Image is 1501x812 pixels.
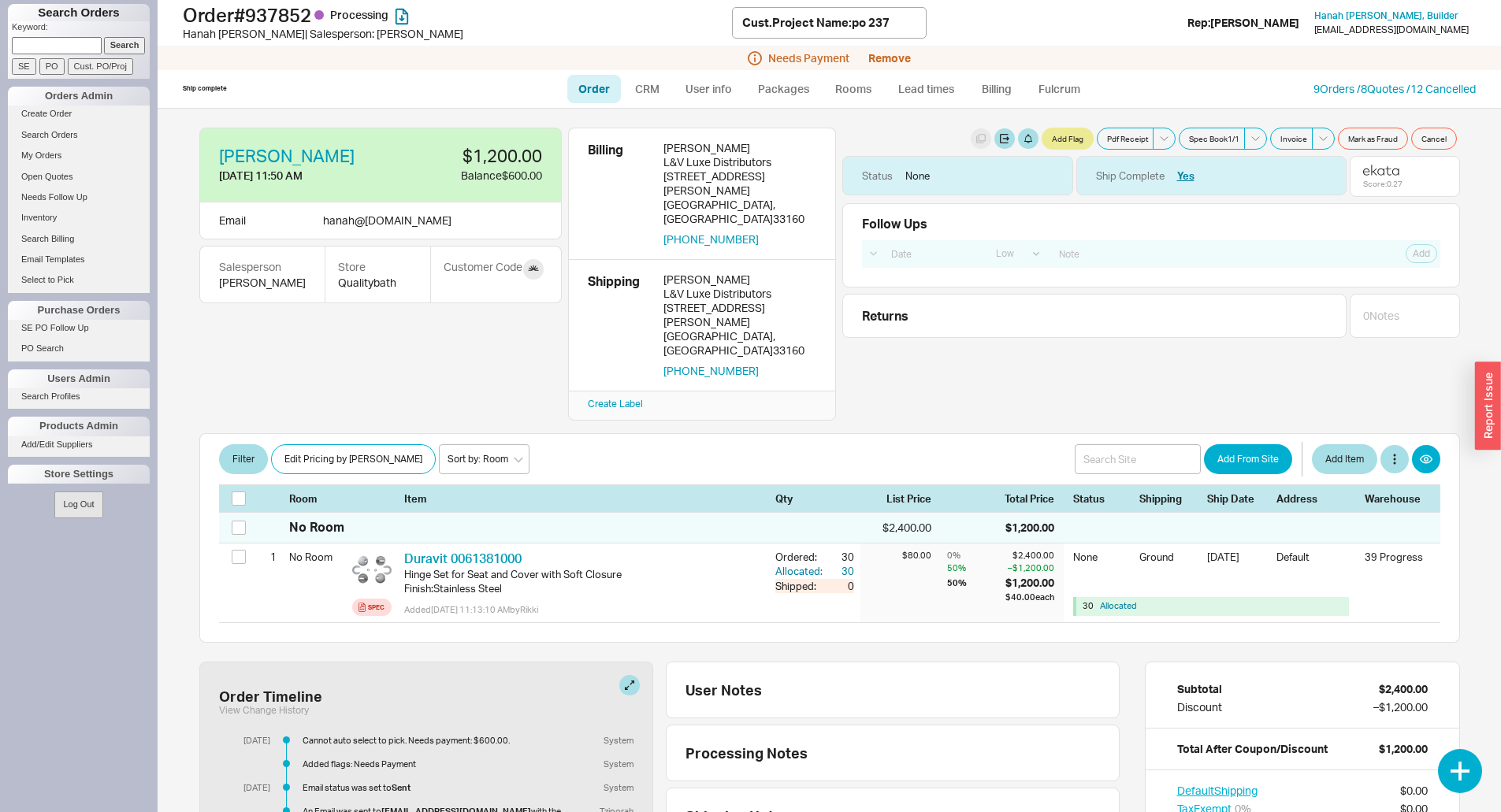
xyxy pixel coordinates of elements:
a: Billing [969,75,1024,103]
button: Edit Pricing by [PERSON_NAME] [271,444,436,474]
div: Allocated: [775,564,826,578]
div: Balance $600.00 [391,168,542,184]
div: Salesperson [219,259,306,275]
div: $40.00 each [1005,591,1054,603]
div: 30 [826,550,854,564]
a: Inventory [8,209,150,226]
div: Ordered: [775,550,826,564]
div: Ship Date [1207,491,1267,506]
div: $1,200.00 [1005,576,1054,590]
span: Invoice [1280,132,1307,145]
div: Email status was set to [303,782,564,793]
div: [DATE] [231,782,270,793]
div: $2,400.00 [1379,681,1428,697]
div: [DATE] [231,735,270,746]
a: Search Profiles [8,388,150,405]
div: $0.00 [1400,783,1428,799]
span: Processing [330,8,388,21]
div: Total Price [1005,491,1064,506]
b: Sent [392,782,411,793]
div: Products Admin [8,417,150,436]
span: Needs Payment [768,52,849,65]
img: 990289992_web2_prod_normal_2_bbrasa [352,550,392,589]
div: Finish : Stainless Steel [404,581,763,595]
a: Select to Pick [8,272,150,288]
div: Shipped: [775,579,826,593]
a: Spec [352,599,392,616]
a: Rooms [824,75,883,103]
div: Store Settings [8,465,150,484]
div: Follow Ups [862,217,927,231]
a: PO Search [8,340,150,357]
button: Allocated:30 [775,564,854,578]
input: SE [12,58,36,75]
div: Score: 0.27 [1363,179,1403,188]
div: 50 % [947,562,1002,574]
a: Needs Follow Up [8,189,150,206]
div: System [597,735,633,746]
a: Email Templates [8,251,150,268]
div: – $1,200.00 [1005,562,1054,574]
a: Hanah [PERSON_NAME], Builder [1314,10,1458,21]
a: Order [567,75,621,103]
a: User info [674,75,744,103]
div: List Price [860,491,931,506]
div: Ship complete [183,84,227,93]
input: Search Site [1075,444,1201,474]
a: SE PO Follow Up [8,320,150,336]
a: My Orders [8,147,150,164]
div: Address [1276,491,1355,506]
div: Email [219,212,246,229]
div: Subtotal [1177,681,1222,697]
div: Customer Code [444,259,522,275]
div: [DATE] [1207,550,1267,575]
button: Invoice [1270,128,1313,150]
span: Spec Book 1 / 1 [1189,132,1239,145]
button: Allocated [1100,600,1137,612]
div: Total After Coupon/Discount [1177,741,1328,757]
div: Status [1073,491,1130,506]
div: 1 [257,543,277,570]
p: Keyword: [12,21,150,37]
span: Cancel [1421,132,1447,145]
div: Rep: [PERSON_NAME] [1187,15,1299,31]
span: hanah @ [DOMAIN_NAME] [323,213,451,227]
div: [EMAIL_ADDRESS][DOMAIN_NAME] [1314,24,1469,35]
div: None [1073,550,1130,575]
div: $1,200.00 [1005,520,1054,536]
button: Filter [219,444,268,474]
input: Search [104,37,146,54]
div: $1,200.00 [1379,741,1428,757]
div: Billing [588,141,651,247]
h1: Order # 937852 [183,4,732,26]
button: Add From Site [1204,444,1292,474]
div: Added [DATE] 11:13:10 AM by Rikki [404,603,763,616]
button: Cancel [1411,128,1457,150]
div: [STREET_ADDRESS][PERSON_NAME] [663,169,816,198]
div: Spec [368,601,385,614]
div: Processing Notes [685,744,1100,762]
div: Cust. Project Name : po 237 [742,14,890,31]
button: Add [1406,244,1437,263]
span: Hanah [PERSON_NAME] , Builder [1314,9,1458,21]
span: Filter [232,450,255,469]
div: [STREET_ADDRESS][PERSON_NAME] [663,301,816,329]
div: $80.00 [860,550,931,562]
div: [GEOGRAPHIC_DATA] , [GEOGRAPHIC_DATA] 33160 [663,198,816,226]
div: Ship Complete [1096,169,1165,183]
div: Item [404,491,769,506]
div: Users Admin [8,369,150,388]
div: $2,400.00 [860,520,931,536]
div: Shipping [588,273,651,378]
span: Mark as Fraud [1348,132,1398,145]
div: Discount [1177,699,1222,715]
span: Add Item [1325,450,1364,469]
div: User Notes [685,681,1113,699]
div: 39 Progress [1365,550,1428,564]
div: L&V Luxe Distributors [663,287,816,301]
div: Returns [862,307,1339,324]
a: Fulcrum [1027,75,1092,103]
div: 0 Note s [1363,308,1399,324]
div: Room [289,491,346,506]
div: Added flags: Needs Payment [303,758,564,769]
